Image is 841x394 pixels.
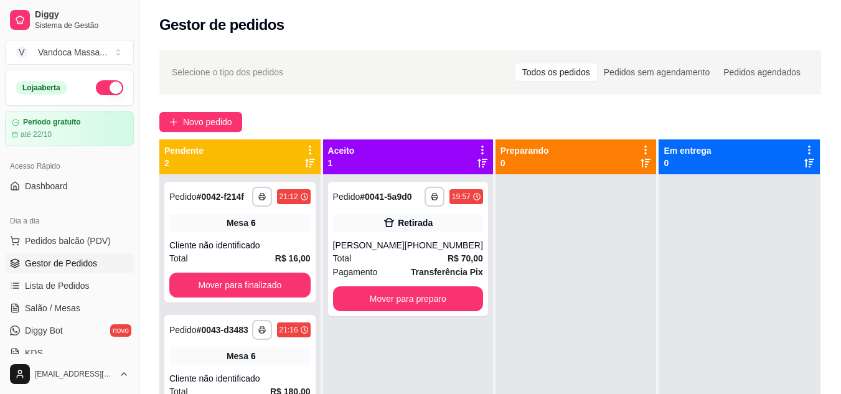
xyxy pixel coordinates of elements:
strong: # 0042-f214f [197,192,244,202]
span: Total [169,251,188,265]
a: Diggy Botnovo [5,321,134,340]
p: 1 [328,157,355,169]
span: Pagamento [333,265,378,279]
strong: Transferência Pix [411,267,483,277]
p: 0 [500,157,549,169]
div: 21:12 [280,192,298,202]
button: Pedidos balcão (PDV) [5,231,134,251]
span: Mesa [227,217,248,229]
span: Diggy Bot [25,324,63,337]
span: Pedidos balcão (PDV) [25,235,111,247]
span: Diggy [35,9,129,21]
strong: # 0043-d3483 [197,325,248,335]
span: Mesa [227,350,248,362]
div: Acesso Rápido [5,156,134,176]
span: Dashboard [25,180,68,192]
div: [PHONE_NUMBER] [405,239,483,251]
a: KDS [5,343,134,363]
div: Todos os pedidos [515,63,597,81]
button: Alterar Status [96,80,123,95]
strong: R$ 16,00 [275,253,311,263]
div: Pedidos sem agendamento [597,63,716,81]
a: Período gratuitoaté 22/10 [5,111,134,146]
div: 6 [251,217,256,229]
span: Novo pedido [183,115,232,129]
p: Pendente [164,144,204,157]
p: 0 [664,157,711,169]
span: plus [169,118,178,126]
div: [PERSON_NAME] [333,239,405,251]
div: Cliente não identificado [169,372,311,385]
a: Gestor de Pedidos [5,253,134,273]
span: Gestor de Pedidos [25,257,97,270]
div: 21:16 [280,325,298,335]
span: Selecione o tipo dos pedidos [172,65,283,79]
a: Salão / Mesas [5,298,134,318]
div: 19:57 [452,192,471,202]
button: Mover para finalizado [169,273,311,298]
div: Pedidos agendados [716,63,807,81]
p: 2 [164,157,204,169]
div: Vandoca Massa ... [38,46,107,59]
div: Retirada [398,217,433,229]
span: Salão / Mesas [25,302,80,314]
button: [EMAIL_ADDRESS][DOMAIN_NAME] [5,359,134,389]
button: Select a team [5,40,134,65]
div: Dia a dia [5,211,134,231]
p: Preparando [500,144,549,157]
p: Em entrega [664,144,711,157]
span: Pedido [169,192,197,202]
span: V [16,46,28,59]
button: Novo pedido [159,112,242,132]
strong: # 0041-5a9d0 [360,192,411,202]
span: Pedido [333,192,360,202]
h2: Gestor de pedidos [159,15,284,35]
div: Cliente não identificado [169,239,311,251]
a: DiggySistema de Gestão [5,5,134,35]
span: KDS [25,347,43,359]
div: 6 [251,350,256,362]
a: Dashboard [5,176,134,196]
span: Total [333,251,352,265]
article: Período gratuito [23,118,81,127]
span: Sistema de Gestão [35,21,129,30]
a: Lista de Pedidos [5,276,134,296]
span: [EMAIL_ADDRESS][DOMAIN_NAME] [35,369,114,379]
strong: R$ 70,00 [448,253,483,263]
span: Lista de Pedidos [25,279,90,292]
span: Pedido [169,325,197,335]
button: Mover para preparo [333,286,483,311]
p: Aceito [328,144,355,157]
article: até 22/10 [21,129,52,139]
div: Loja aberta [16,81,67,95]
